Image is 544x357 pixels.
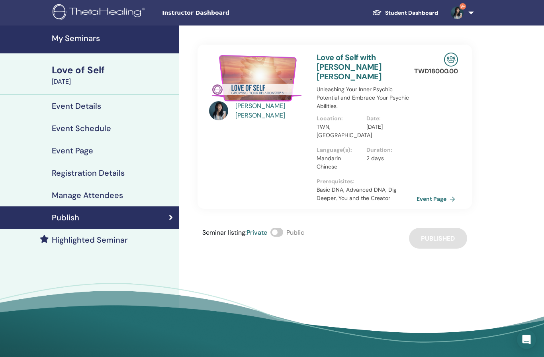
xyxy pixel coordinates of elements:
img: In-Person Seminar [444,53,458,67]
p: Date : [366,114,411,123]
img: logo.png [53,4,148,22]
img: graduation-cap-white.svg [372,9,382,16]
p: 2 days [366,154,411,163]
span: Private [247,228,267,237]
h4: Event Schedule [52,124,111,133]
p: TWN, [GEOGRAPHIC_DATA] [317,123,362,139]
p: Location : [317,114,362,123]
img: default.jpg [451,6,464,19]
div: Open Intercom Messenger [517,330,536,349]
h4: Event Page [52,146,93,155]
span: Instructor Dashboard [162,9,282,17]
p: Duration : [366,146,411,154]
img: default.jpg [209,101,228,120]
p: Mandarin Chinese [317,154,362,171]
span: Public [286,228,304,237]
a: [PERSON_NAME] [PERSON_NAME] [235,101,309,120]
p: Language(s) : [317,146,362,154]
h4: Event Details [52,101,101,111]
a: Student Dashboard [366,6,444,20]
p: [DATE] [366,123,411,131]
span: 9+ [460,3,466,10]
span: Seminar listing : [202,228,247,237]
h4: Publish [52,213,79,222]
div: [DATE] [52,77,174,86]
h4: My Seminars [52,33,174,43]
a: Love of Self[DATE] [47,63,179,86]
h4: Manage Attendees [52,190,123,200]
p: Basic DNA, Advanced DNA, Dig Deeper, You and the Creator [317,186,417,202]
div: Love of Self [52,63,174,77]
h4: Highlighted Seminar [52,235,128,245]
p: Unleashing Your Inner Psychic Potential and Embrace Your Psychic Abilities. [317,85,417,110]
a: Love of Self with [PERSON_NAME] [PERSON_NAME] [317,52,382,82]
h4: Registration Details [52,168,125,178]
img: Love of Self [209,53,307,104]
p: TWD 18000.00 [414,67,458,76]
p: Prerequisites : [317,177,417,186]
a: Event Page [417,193,458,205]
